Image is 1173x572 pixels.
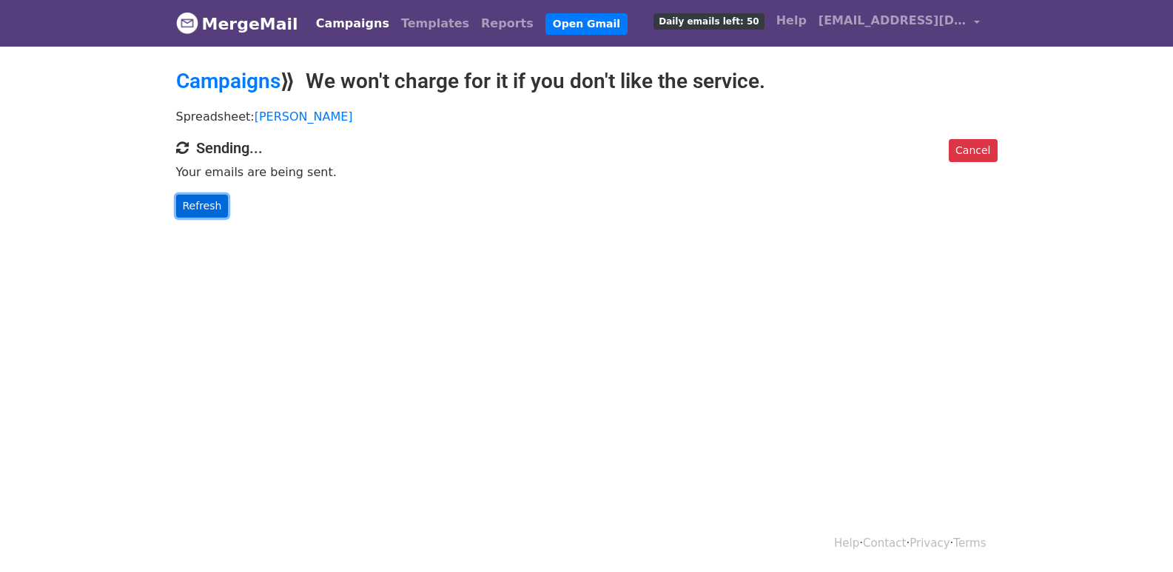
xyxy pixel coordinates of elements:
a: [PERSON_NAME] [255,110,353,124]
a: Daily emails left: 50 [648,6,770,36]
a: Refresh [176,195,229,218]
a: Reports [475,9,540,38]
a: Campaigns [310,9,395,38]
p: Your emails are being sent. [176,164,998,180]
a: Open Gmail [545,13,628,35]
span: Daily emails left: 50 [653,13,764,30]
a: [EMAIL_ADDRESS][DOMAIN_NAME] [813,6,986,41]
a: Help [770,6,813,36]
span: [EMAIL_ADDRESS][DOMAIN_NAME] [819,12,967,30]
a: Help [834,536,859,550]
h4: Sending... [176,139,998,157]
a: Campaigns [176,69,280,93]
h2: ⟫ We won't charge for it if you don't like the service. [176,69,998,94]
iframe: Chat Widget [1099,501,1173,572]
a: Cancel [949,139,997,162]
a: Contact [863,536,906,550]
a: MergeMail [176,8,298,39]
a: Terms [953,536,986,550]
a: Templates [395,9,475,38]
p: Spreadsheet: [176,109,998,124]
img: MergeMail logo [176,12,198,34]
a: Privacy [910,536,950,550]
